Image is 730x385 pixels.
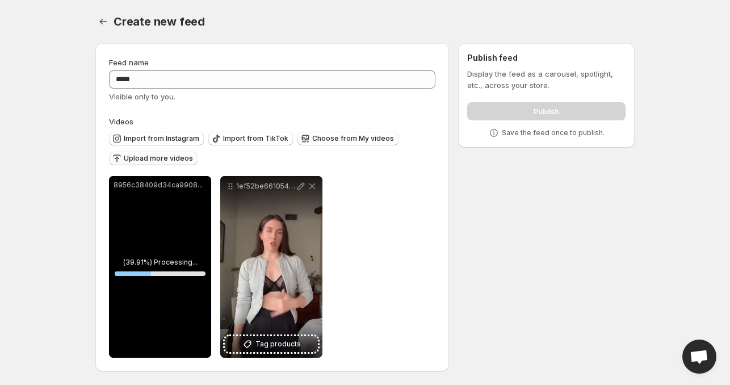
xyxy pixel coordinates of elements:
span: Import from Instagram [124,134,199,143]
span: Import from TikTok [223,134,288,143]
button: Tag products [225,336,318,352]
div: Open chat [682,340,716,374]
div: 1ef52be661054f5d9bd6f3c3179cd689Tag products [220,176,322,358]
h2: Publish feed [467,52,626,64]
button: Choose from My videos [297,132,398,145]
button: Import from Instagram [109,132,204,145]
span: Visible only to you. [109,92,175,101]
p: Display the feed as a carousel, spotlight, etc., across your store. [467,68,626,91]
span: Tag products [255,338,301,350]
span: Create new feed [114,15,205,28]
button: Settings [95,14,111,30]
span: Choose from My videos [312,134,394,143]
span: Videos [109,117,133,126]
span: Feed name [109,58,149,67]
p: 1ef52be661054f5d9bd6f3c3179cd689 [236,182,295,191]
p: Save the feed once to publish. [502,128,605,137]
p: 8956c38409d34ca9908576474d3da577 [114,181,207,190]
span: Upload more videos [124,154,193,163]
div: 8956c38409d34ca9908576474d3da577(39.91%) Processing...39.91363534713445% [109,176,211,358]
button: Import from TikTok [208,132,293,145]
button: Upload more videos [109,152,198,165]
